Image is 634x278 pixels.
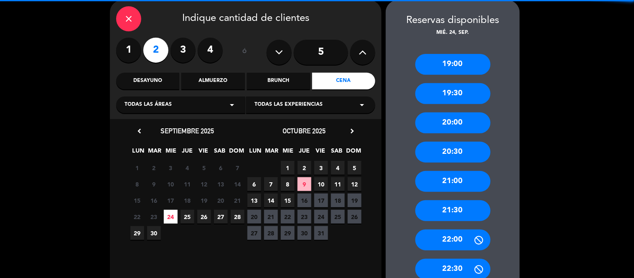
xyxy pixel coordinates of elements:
span: VIE [314,146,328,160]
span: SAB [213,146,227,160]
span: 3 [164,161,178,175]
span: 31 [314,226,328,240]
span: 27 [247,226,261,240]
i: arrow_drop_down [357,100,367,110]
span: MAR [148,146,162,160]
i: chevron_left [135,127,144,135]
span: 1 [130,161,144,175]
span: 5 [348,161,362,175]
span: 1 [281,161,295,175]
span: 16 [298,194,311,207]
span: 26 [348,210,362,224]
span: 12 [348,177,362,191]
span: 15 [281,194,295,207]
span: DOM [229,146,243,160]
span: 21 [264,210,278,224]
span: 19 [197,194,211,207]
span: 24 [314,210,328,224]
span: 3 [314,161,328,175]
span: 9 [147,177,161,191]
span: 29 [130,226,144,240]
span: 4 [181,161,194,175]
span: 27 [214,210,228,224]
div: 21:30 [415,200,491,221]
span: 21 [231,194,244,207]
span: MIE [164,146,178,160]
span: 10 [164,177,178,191]
span: MIE [281,146,295,160]
span: 28 [231,210,244,224]
span: LUN [132,146,145,160]
label: 3 [171,38,196,63]
span: 12 [197,177,211,191]
span: 29 [281,226,295,240]
span: 4 [331,161,345,175]
span: 13 [214,177,228,191]
span: 8 [281,177,295,191]
label: 1 [116,38,141,63]
span: Todas las experiencias [255,101,323,109]
span: JUE [298,146,311,160]
span: JUE [181,146,194,160]
div: Desayuno [116,73,179,89]
div: 22:00 [415,230,491,250]
div: ó [231,38,258,67]
span: septiembre 2025 [160,127,214,135]
span: 13 [247,194,261,207]
span: 15 [130,194,144,207]
div: 19:30 [415,83,491,104]
span: 25 [331,210,345,224]
span: LUN [249,146,262,160]
span: 25 [181,210,194,224]
label: 4 [198,38,223,63]
span: 20 [247,210,261,224]
span: 20 [214,194,228,207]
div: 21:00 [415,171,491,192]
span: 10 [314,177,328,191]
span: 18 [181,194,194,207]
span: 18 [331,194,345,207]
span: 11 [331,177,345,191]
div: Reservas disponibles [386,13,520,29]
span: MAR [265,146,279,160]
span: 2 [147,161,161,175]
span: 23 [298,210,311,224]
div: Indique cantidad de clientes [116,6,375,31]
span: 8 [130,177,144,191]
span: 7 [231,161,244,175]
div: Cena [312,73,375,89]
span: 7 [264,177,278,191]
span: 9 [298,177,311,191]
span: 2 [298,161,311,175]
i: arrow_drop_down [227,100,237,110]
span: 26 [197,210,211,224]
div: Brunch [247,73,310,89]
span: 5 [197,161,211,175]
span: 22 [130,210,144,224]
span: Todas las áreas [125,101,172,109]
span: 14 [264,194,278,207]
div: 20:00 [415,112,491,133]
span: 30 [298,226,311,240]
div: mié. 24, sep. [386,29,520,37]
span: 24 [164,210,178,224]
span: 6 [247,177,261,191]
span: 30 [147,226,161,240]
span: octubre 2025 [283,127,326,135]
i: close [124,14,134,24]
span: 19 [348,194,362,207]
span: SAB [330,146,344,160]
span: 23 [147,210,161,224]
span: DOM [346,146,360,160]
span: 11 [181,177,194,191]
span: 28 [264,226,278,240]
span: 17 [164,194,178,207]
label: 2 [143,38,168,63]
div: 19:00 [415,54,491,75]
span: 14 [231,177,244,191]
i: chevron_right [348,127,356,135]
div: 20:30 [415,142,491,163]
span: VIE [197,146,211,160]
span: 17 [314,194,328,207]
span: 22 [281,210,295,224]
